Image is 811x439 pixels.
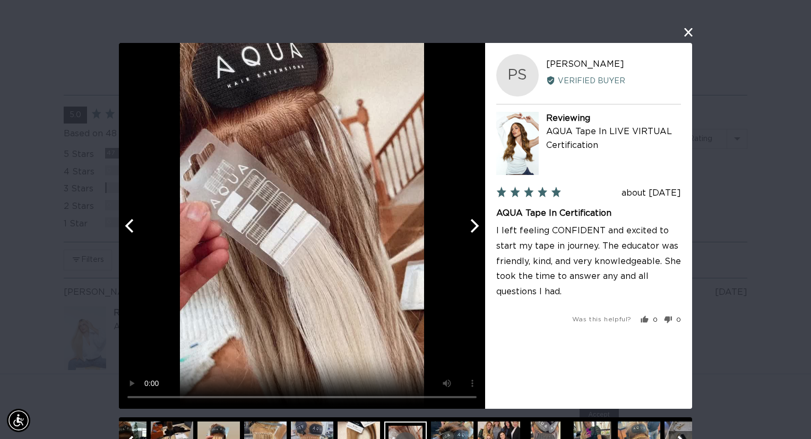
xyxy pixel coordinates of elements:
[546,75,681,87] div: Verified Buyer
[496,207,681,219] h2: AQUA Tape In Certification
[496,112,539,175] img: AQUA Tape In LIVE VIRTUAL Certification
[546,128,672,150] a: AQUA Tape In LIVE VIRTUAL Certification
[641,316,658,324] button: Yes
[496,54,539,96] div: PS
[682,26,695,39] button: close this modal window
[546,112,681,126] div: Reviewing
[119,214,142,238] button: Previous
[660,316,681,324] button: No
[546,60,624,68] span: [PERSON_NAME]
[462,214,485,238] button: Next
[496,223,681,300] p: I left feeling CONFIDENT and excited to start my tape in journey. The educator was friendly, kind...
[572,316,632,322] span: Was this helpful?
[622,189,681,197] span: about [DATE]
[119,43,485,409] video: Your browser doesn't support HTML5 videos.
